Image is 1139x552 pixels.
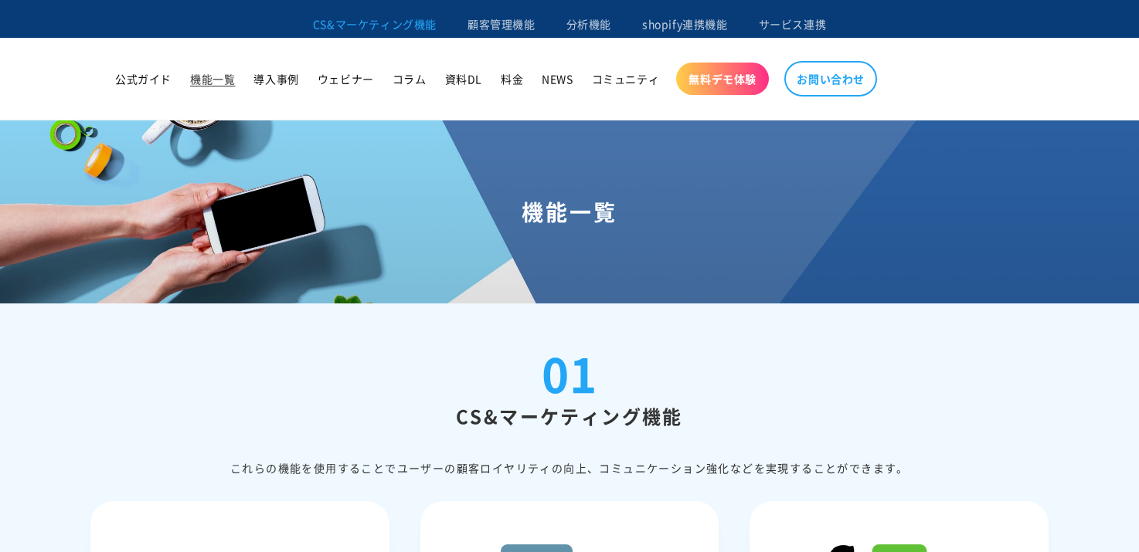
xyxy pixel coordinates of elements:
div: これらの機能を使⽤することでユーザーの顧客ロイヤリティの向上、コミュニケーション強化などを実現することができます。 [90,459,1049,478]
span: コミュニティ [592,72,660,86]
a: コミュニティ [583,63,669,95]
a: 無料デモ体験 [676,63,769,95]
h2: CS&マーケティング機能 [90,404,1049,428]
a: コラム [383,63,436,95]
span: ウェビナー [318,72,374,86]
a: 資料DL [436,63,491,95]
span: 機能一覧 [190,72,235,86]
h1: 機能一覧 [19,198,1120,225]
span: NEWS [542,72,573,86]
span: 無料デモ体験 [688,72,756,86]
a: 料金 [491,63,532,95]
a: NEWS [532,63,582,95]
span: 料金 [501,72,523,86]
a: お問い合わせ [784,61,877,97]
a: 導入事例 [244,63,308,95]
span: 導入事例 [253,72,298,86]
div: 01 [542,350,597,396]
span: コラム [393,72,427,86]
a: 公式ガイド [106,63,181,95]
span: 公式ガイド [115,72,172,86]
a: ウェビナー [308,63,383,95]
span: お問い合わせ [797,72,865,86]
a: 機能一覧 [181,63,244,95]
span: 資料DL [445,72,482,86]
